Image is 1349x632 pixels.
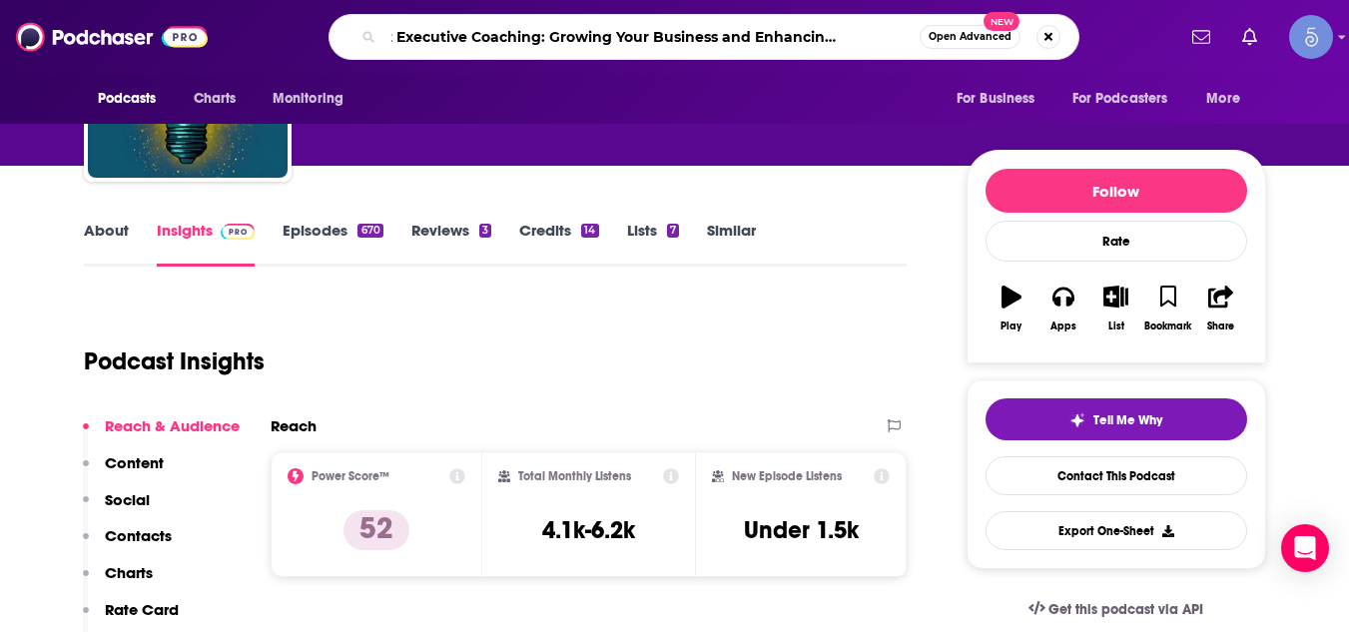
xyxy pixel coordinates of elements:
[259,80,369,118] button: open menu
[1048,601,1203,618] span: Get this podcast via API
[1206,85,1240,113] span: More
[1089,273,1141,344] button: List
[627,221,679,267] a: Lists7
[105,600,179,619] p: Rate Card
[105,416,240,435] p: Reach & Audience
[943,80,1060,118] button: open menu
[1184,20,1218,54] a: Show notifications dropdown
[83,526,172,563] button: Contacts
[1192,80,1265,118] button: open menu
[1144,320,1191,332] div: Bookmark
[1108,320,1124,332] div: List
[732,469,842,483] h2: New Episode Listens
[383,21,920,53] input: Search podcasts, credits, & more...
[986,221,1247,262] div: Rate
[1289,15,1333,59] button: Show profile menu
[357,224,382,238] div: 670
[518,469,631,483] h2: Total Monthly Listens
[343,510,409,550] p: 52
[83,490,150,527] button: Social
[1072,85,1168,113] span: For Podcasters
[84,221,129,267] a: About
[986,511,1247,550] button: Export One-Sheet
[271,416,317,435] h2: Reach
[105,563,153,582] p: Charts
[1234,20,1265,54] a: Show notifications dropdown
[273,85,343,113] span: Monitoring
[986,456,1247,495] a: Contact This Podcast
[1289,15,1333,59] img: User Profile
[105,526,172,545] p: Contacts
[98,85,157,113] span: Podcasts
[84,346,265,376] h1: Podcast Insights
[1093,412,1162,428] span: Tell Me Why
[157,221,256,267] a: InsightsPodchaser Pro
[1142,273,1194,344] button: Bookmark
[1289,15,1333,59] span: Logged in as Spiral5-G1
[83,416,240,453] button: Reach & Audience
[957,85,1035,113] span: For Business
[920,25,1020,49] button: Open AdvancedNew
[194,85,237,113] span: Charts
[1194,273,1246,344] button: Share
[1037,273,1089,344] button: Apps
[707,221,756,267] a: Similar
[181,80,249,118] a: Charts
[667,224,679,238] div: 7
[84,80,183,118] button: open menu
[1281,524,1329,572] div: Open Intercom Messenger
[1069,412,1085,428] img: tell me why sparkle
[744,515,859,545] h3: Under 1.5k
[411,221,491,267] a: Reviews3
[83,453,164,490] button: Content
[221,224,256,240] img: Podchaser Pro
[283,221,382,267] a: Episodes670
[986,169,1247,213] button: Follow
[1207,320,1234,332] div: Share
[1050,320,1076,332] div: Apps
[105,453,164,472] p: Content
[986,273,1037,344] button: Play
[16,18,208,56] img: Podchaser - Follow, Share and Rate Podcasts
[1059,80,1197,118] button: open menu
[1001,320,1021,332] div: Play
[984,12,1019,31] span: New
[986,398,1247,440] button: tell me why sparkleTell Me Why
[83,563,153,600] button: Charts
[329,14,1079,60] div: Search podcasts, credits, & more...
[581,224,598,238] div: 14
[929,32,1012,42] span: Open Advanced
[542,515,635,545] h3: 4.1k-6.2k
[479,224,491,238] div: 3
[105,490,150,509] p: Social
[519,221,598,267] a: Credits14
[312,469,389,483] h2: Power Score™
